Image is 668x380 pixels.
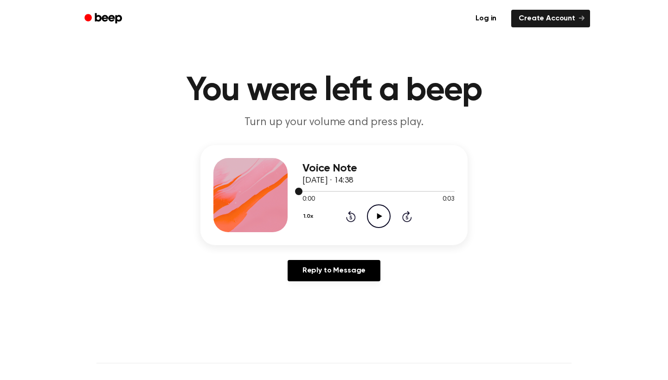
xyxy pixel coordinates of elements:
button: 1.0x [302,209,316,224]
a: Reply to Message [288,260,380,281]
a: Log in [466,8,506,29]
span: 0:00 [302,195,315,204]
a: Create Account [511,10,590,27]
span: [DATE] · 14:38 [302,177,353,185]
span: 0:03 [443,195,455,204]
p: Turn up your volume and press play. [156,115,512,130]
h1: You were left a beep [96,74,572,108]
h3: Voice Note [302,162,455,175]
a: Beep [78,10,130,28]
